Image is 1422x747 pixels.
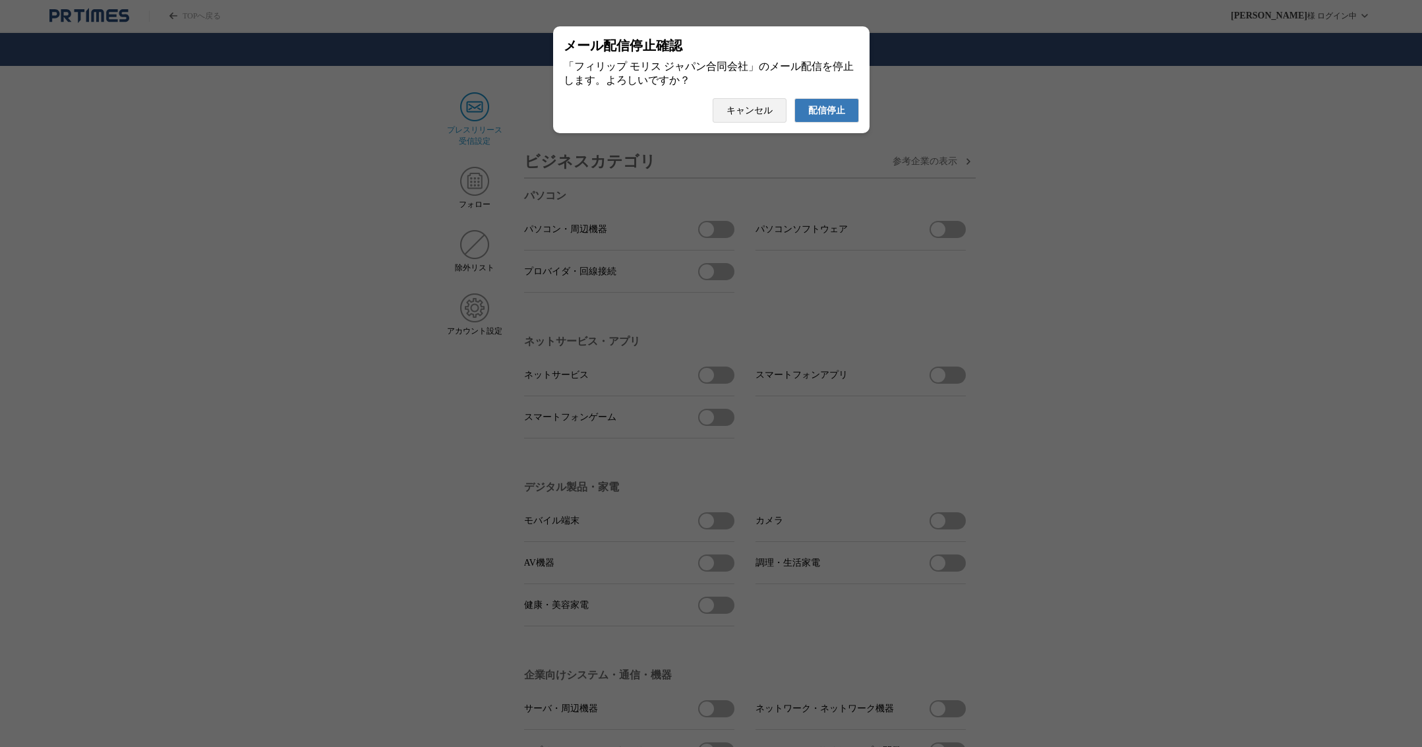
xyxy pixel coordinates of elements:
div: 「フィリップ モリス ジャパン合同会社」のメール配信を停止します。よろしいですか？ [564,60,859,88]
span: メール配信停止確認 [564,37,682,55]
button: 配信停止 [794,98,859,123]
button: キャンセル [713,98,786,123]
span: キャンセル [726,105,773,117]
span: 配信停止 [808,105,845,117]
